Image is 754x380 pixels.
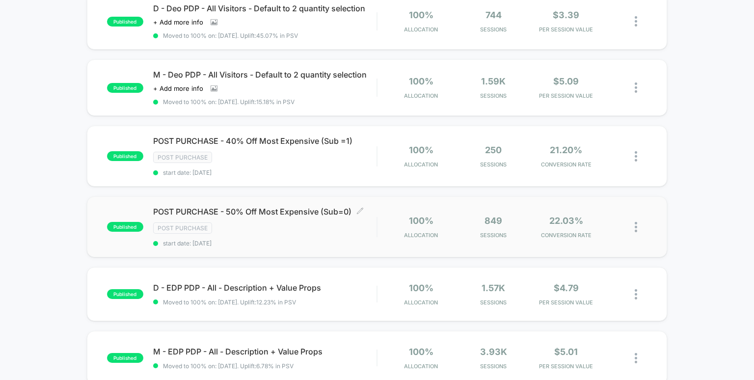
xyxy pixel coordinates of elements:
[550,145,582,155] span: 21.20%
[635,222,637,232] img: close
[532,92,600,99] span: PER SESSION VALUE
[554,347,578,357] span: $5.01
[153,207,377,217] span: POST PURCHASE - 50% Off Most Expensive (Sub=0)
[163,32,298,39] span: Moved to 100% on: [DATE] . Uplift: 45.07% in PSV
[409,347,433,357] span: 100%
[635,289,637,299] img: close
[480,347,507,357] span: 3.93k
[549,216,583,226] span: 22.03%
[532,26,600,33] span: PER SESSION VALUE
[532,299,600,306] span: PER SESSION VALUE
[459,92,527,99] span: Sessions
[404,92,438,99] span: Allocation
[485,216,502,226] span: 849
[485,145,502,155] span: 250
[153,283,377,293] span: D - EDP PDP - All - Description + Value Props
[404,232,438,239] span: Allocation
[409,216,433,226] span: 100%
[532,161,600,168] span: CONVERSION RATE
[409,76,433,86] span: 100%
[163,299,296,306] span: Moved to 100% on: [DATE] . Uplift: 12.23% in PSV
[404,363,438,370] span: Allocation
[153,84,203,92] span: + Add more info
[404,299,438,306] span: Allocation
[153,18,203,26] span: + Add more info
[107,151,143,161] span: published
[153,70,377,80] span: M - Deo PDP - All Visitors - Default to 2 quantity selection
[635,82,637,93] img: close
[553,76,579,86] span: $5.09
[153,3,377,13] span: D - Deo PDP - All Visitors - Default to 2 quantity selection
[554,283,579,293] span: $4.79
[459,26,527,33] span: Sessions
[107,353,143,363] span: published
[481,76,506,86] span: 1.59k
[153,240,377,247] span: start date: [DATE]
[153,169,377,176] span: start date: [DATE]
[409,283,433,293] span: 100%
[459,232,527,239] span: Sessions
[485,10,502,20] span: 744
[459,299,527,306] span: Sessions
[163,362,294,370] span: Moved to 100% on: [DATE] . Uplift: 6.78% in PSV
[459,363,527,370] span: Sessions
[553,10,579,20] span: $3.39
[635,353,637,363] img: close
[153,136,377,146] span: POST PURCHASE - 40% Off Most Expensive (Sub =1)
[404,161,438,168] span: Allocation
[163,98,295,106] span: Moved to 100% on: [DATE] . Uplift: 15.18% in PSV
[107,17,143,27] span: published
[153,222,212,234] span: Post Purchase
[482,283,505,293] span: 1.57k
[404,26,438,33] span: Allocation
[153,152,212,163] span: Post Purchase
[107,83,143,93] span: published
[635,151,637,162] img: close
[107,222,143,232] span: published
[107,289,143,299] span: published
[532,232,600,239] span: CONVERSION RATE
[635,16,637,27] img: close
[459,161,527,168] span: Sessions
[153,347,377,356] span: M - EDP PDP - All - Description + Value Props
[409,10,433,20] span: 100%
[532,363,600,370] span: PER SESSION VALUE
[409,145,433,155] span: 100%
